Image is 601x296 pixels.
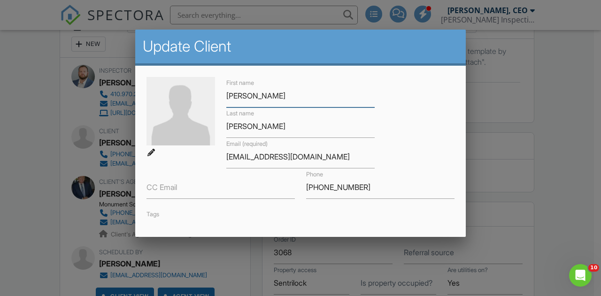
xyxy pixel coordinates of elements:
label: Last name [226,109,254,118]
label: CC Email [146,182,177,192]
h2: Update Client [143,37,458,56]
img: default-user-f0147aede5fd5fa78ca7ade42f37bd4542148d508eef1c3d3ea960f66861d68b.jpg [146,77,215,145]
label: Tags [146,211,159,218]
iframe: Intercom live chat [569,264,592,287]
label: First name [226,79,254,87]
label: Phone [306,170,323,179]
span: 10 [588,264,599,272]
label: Email (required) [226,140,268,148]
